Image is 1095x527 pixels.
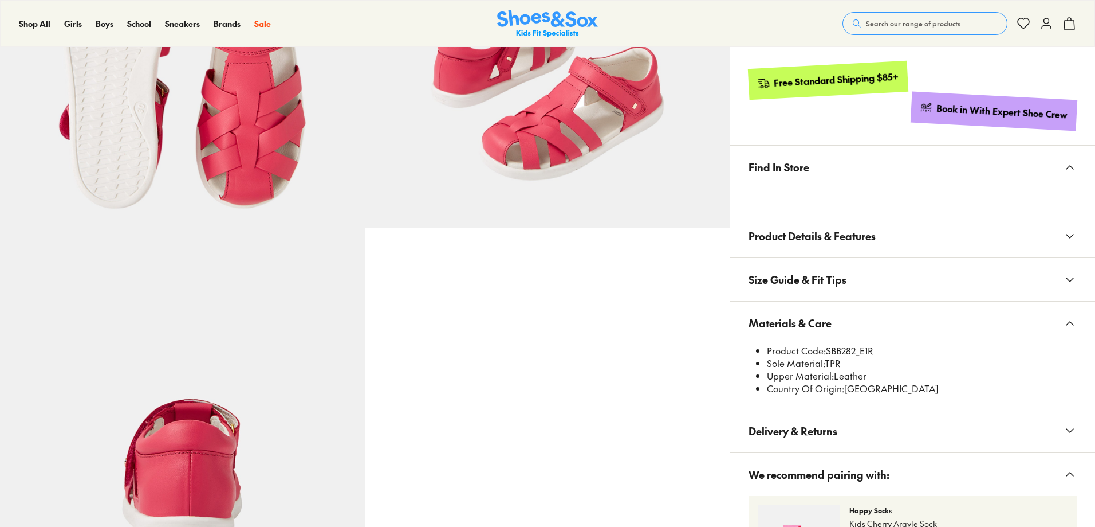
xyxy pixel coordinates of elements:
span: Delivery & Returns [749,414,837,448]
p: Happy Socks [849,505,1068,516]
iframe: Find in Store [749,189,1077,200]
a: Sneakers [165,18,200,30]
a: Shoes & Sox [497,10,598,38]
span: Size Guide & Fit Tips [749,263,846,296]
li: Leather [767,370,1077,382]
button: Delivery & Returns [730,409,1095,452]
li: [GEOGRAPHIC_DATA] [767,382,1077,395]
a: Brands [214,18,241,30]
a: Free Standard Shipping $85+ [747,61,908,100]
a: Girls [64,18,82,30]
button: Materials & Care [730,302,1095,345]
button: Find In Store [730,146,1095,189]
span: Find In Store [749,150,809,184]
button: Search our range of products [842,12,1007,35]
span: Product Code: [767,344,826,357]
li: SBB282_E1R [767,345,1077,357]
a: Shop All [19,18,50,30]
span: Search our range of products [866,18,960,29]
img: SNS_Logo_Responsive.svg [497,10,598,38]
span: School [127,18,151,29]
span: Sale [254,18,271,29]
button: We recommend pairing with: [730,453,1095,496]
span: Brands [214,18,241,29]
a: Book in With Expert Shoe Crew [911,92,1077,131]
span: Boys [96,18,113,29]
a: School [127,18,151,30]
span: Sneakers [165,18,200,29]
span: Product Details & Features [749,219,876,253]
span: Materials & Care [749,306,832,340]
button: Product Details & Features [730,214,1095,257]
li: TPR [767,357,1077,370]
div: Book in With Expert Shoe Crew [936,102,1068,122]
span: Shop All [19,18,50,29]
span: Sole Material: [767,357,825,369]
a: Boys [96,18,113,30]
span: Country Of Origin: [767,382,844,395]
div: Free Standard Shipping $85+ [773,71,899,89]
span: We recommend pairing with: [749,458,889,491]
span: Upper Material: [767,369,834,382]
a: Sale [254,18,271,30]
span: Girls [64,18,82,29]
button: Size Guide & Fit Tips [730,258,1095,301]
